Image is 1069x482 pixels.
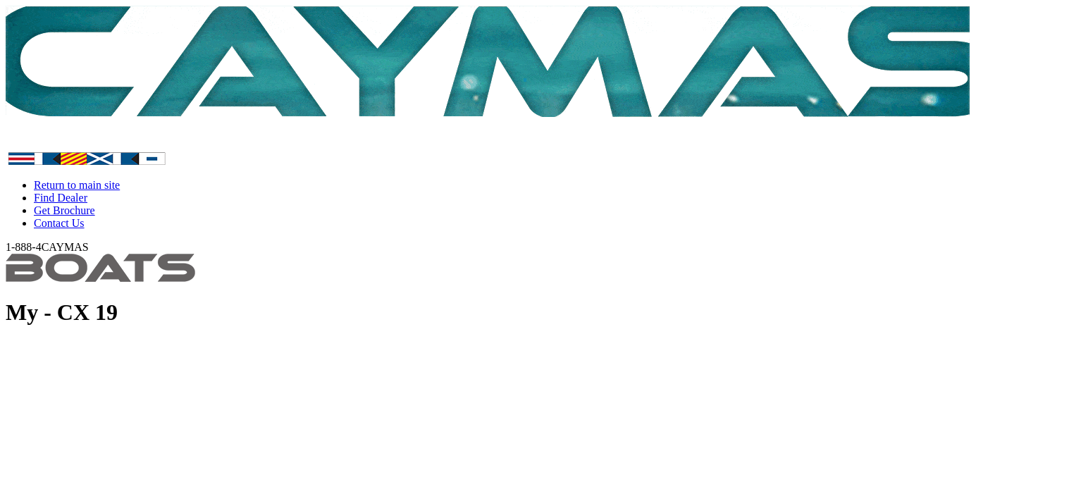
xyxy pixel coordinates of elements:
a: Contact Us [34,217,85,229]
a: Find Dealer [34,192,87,204]
div: 1-888-4CAYMAS [6,241,1063,254]
img: caymas_header-bg-621bc780a56b2cd875ed1f8581b5c810a50df5f1f81e99b05bf97a0d1590d6ad.gif [6,6,970,117]
a: Get Brochure [34,204,95,216]
img: header-img-254127e0d71590253d4cf57f5b8b17b756bd278d0e62775bdf129cc0fd38fc60.png [6,254,195,282]
a: Return to main site [34,179,120,191]
h1: My - CX 19 [6,299,1063,326]
img: white-logo-c9c8dbefe5ff5ceceb0f0178aa75bf4bb51f6bca0971e226c86eb53dfe498488.png [6,120,252,165]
